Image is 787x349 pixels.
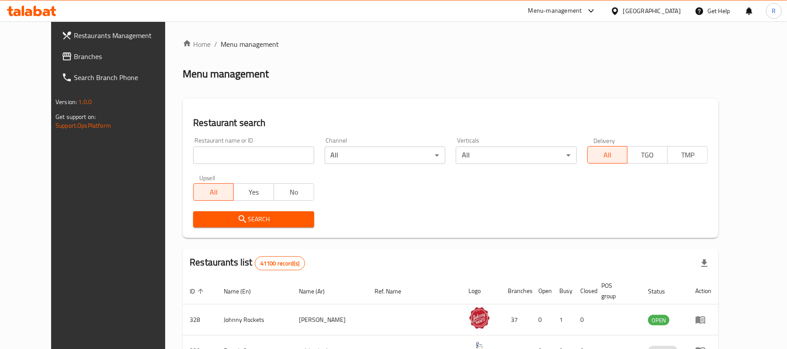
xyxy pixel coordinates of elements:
[55,67,183,88] a: Search Branch Phone
[299,286,336,297] span: Name (Ar)
[237,186,270,199] span: Yes
[274,183,314,201] button: No
[193,147,314,164] input: Search for restaurant name or ID..
[772,6,776,16] span: R
[694,253,715,274] div: Export file
[292,304,368,335] td: [PERSON_NAME]
[255,259,305,268] span: 41100 record(s)
[587,146,628,164] button: All
[55,120,111,131] a: Support.OpsPlatform
[214,39,217,49] li: /
[695,314,711,325] div: Menu
[193,116,708,129] h2: Restaurant search
[74,72,176,83] span: Search Branch Phone
[233,183,274,201] button: Yes
[55,111,96,122] span: Get support on:
[573,278,594,304] th: Closed
[648,286,676,297] span: Status
[255,256,305,270] div: Total records count
[461,278,501,304] th: Logo
[325,147,445,164] div: All
[601,280,631,301] span: POS group
[531,304,552,335] td: 0
[200,214,307,225] span: Search
[277,186,311,199] span: No
[688,278,718,304] th: Action
[627,146,668,164] button: TGO
[190,286,206,297] span: ID
[623,6,681,16] div: [GEOGRAPHIC_DATA]
[183,39,211,49] a: Home
[193,211,314,227] button: Search
[531,278,552,304] th: Open
[190,256,305,270] h2: Restaurants list
[55,46,183,67] a: Branches
[183,67,269,81] h2: Menu management
[591,149,624,161] span: All
[552,304,573,335] td: 1
[671,149,704,161] span: TMP
[193,183,234,201] button: All
[501,304,531,335] td: 37
[197,186,230,199] span: All
[501,278,531,304] th: Branches
[55,25,183,46] a: Restaurants Management
[74,30,176,41] span: Restaurants Management
[573,304,594,335] td: 0
[183,304,217,335] td: 328
[183,39,718,49] nav: breadcrumb
[648,315,669,325] span: OPEN
[552,278,573,304] th: Busy
[593,137,615,143] label: Delivery
[528,6,582,16] div: Menu-management
[221,39,279,49] span: Menu management
[78,96,92,108] span: 1.0.0
[74,51,176,62] span: Branches
[631,149,664,161] span: TGO
[224,286,262,297] span: Name (En)
[468,307,490,329] img: Johnny Rockets
[199,174,215,181] label: Upsell
[667,146,708,164] button: TMP
[456,147,576,164] div: All
[375,286,413,297] span: Ref. Name
[55,96,77,108] span: Version:
[217,304,292,335] td: Johnny Rockets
